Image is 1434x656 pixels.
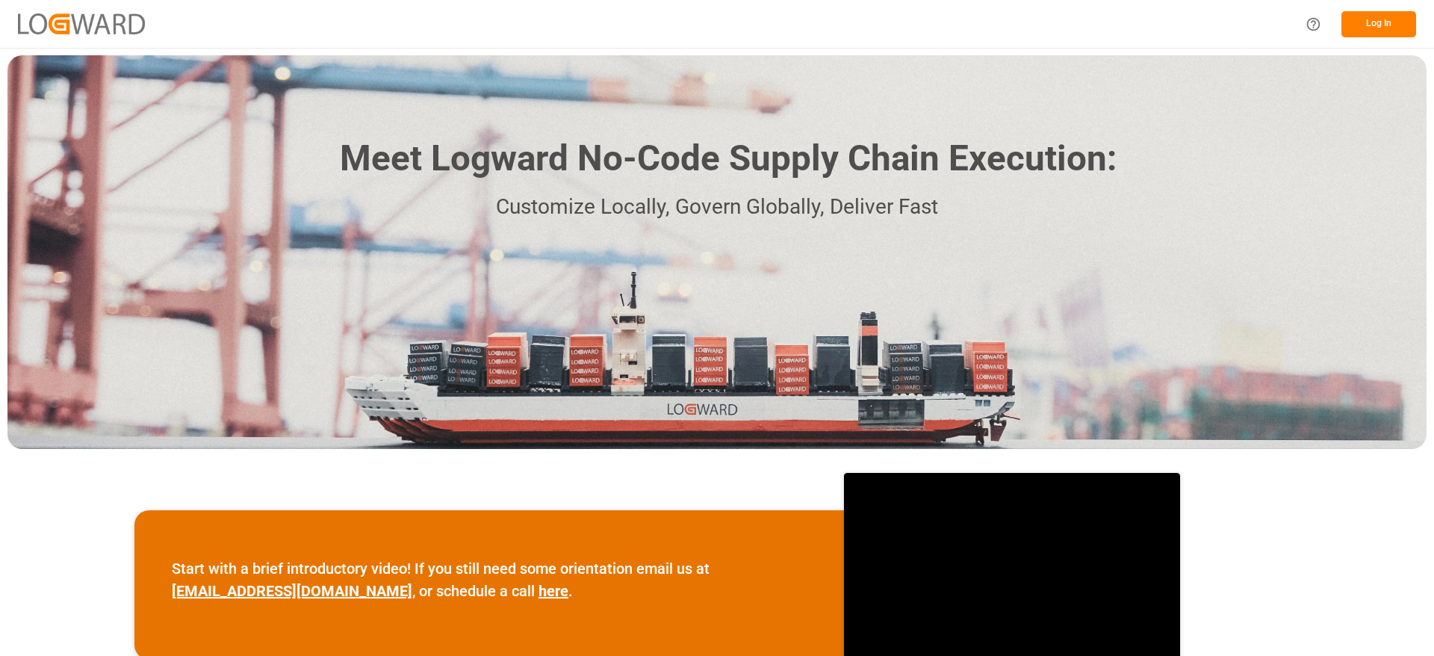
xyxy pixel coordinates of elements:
p: Customize Locally, Govern Globally, Deliver Fast [317,191,1117,224]
p: Start with a brief introductory video! If you still need some orientation email us at , or schedu... [172,557,807,602]
button: Help Center [1297,7,1330,41]
button: Log In [1341,11,1416,37]
a: [EMAIL_ADDRESS][DOMAIN_NAME] [172,582,412,600]
h1: Meet Logward No-Code Supply Chain Execution: [340,132,1117,185]
img: Logward_new_orange.png [18,13,145,34]
a: here [538,582,568,600]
